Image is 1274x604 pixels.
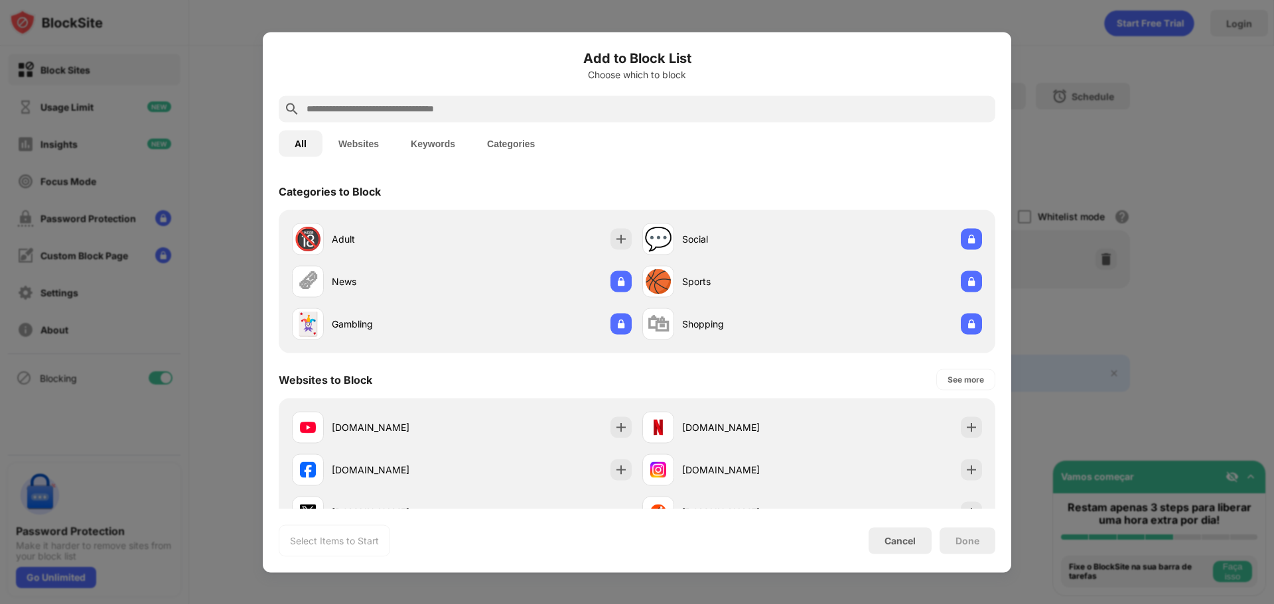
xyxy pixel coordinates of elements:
img: favicons [650,461,666,477]
button: All [279,130,322,156]
div: Cancel [885,535,916,546]
div: Websites to Block [279,373,372,386]
div: See more [948,373,984,386]
div: 💬 [644,225,672,253]
div: 🃏 [294,310,322,337]
div: [DOMAIN_NAME] [682,463,812,477]
div: News [332,274,462,288]
div: Done [955,535,979,546]
div: Adult [332,232,462,246]
img: favicons [650,504,666,520]
div: Social [682,232,812,246]
div: [DOMAIN_NAME] [332,505,462,519]
button: Websites [322,130,395,156]
img: favicons [300,419,316,435]
img: favicons [650,419,666,435]
h6: Add to Block List [279,48,995,68]
div: Select Items to Start [290,534,379,547]
button: Categories [471,130,551,156]
img: search.svg [284,101,300,117]
div: Sports [682,274,812,288]
img: favicons [300,461,316,477]
div: Shopping [682,317,812,331]
div: [DOMAIN_NAME] [332,463,462,477]
div: 🔞 [294,225,322,253]
div: 🏀 [644,268,672,295]
div: Categories to Block [279,184,381,198]
button: Keywords [395,130,471,156]
div: 🗞 [297,268,319,295]
img: favicons [300,504,316,520]
div: [DOMAIN_NAME] [332,420,462,434]
span: Already blocked [571,507,632,517]
div: 🛍 [647,310,670,337]
div: Choose which to block [279,69,995,80]
div: [DOMAIN_NAME] [682,505,812,519]
div: [DOMAIN_NAME] [682,420,812,434]
div: Gambling [332,317,462,331]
